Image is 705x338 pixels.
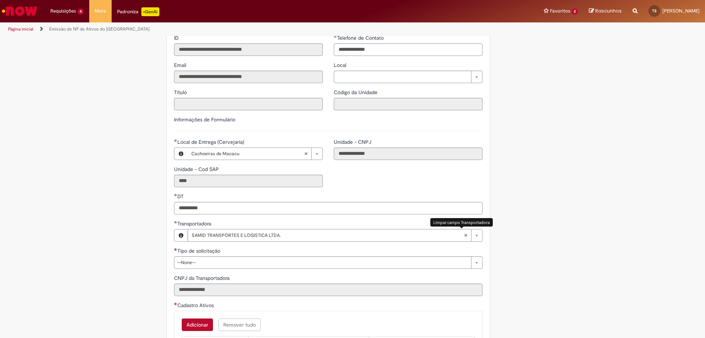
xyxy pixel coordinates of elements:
[188,230,482,241] a: SAMID TRANSPORTES E LOGISTICA LTDA.Limpar campo Transportadora
[334,71,482,83] a: Limpar campo Local
[300,148,311,160] abbr: Limpar campo Local de Entrega (Cervejaria)
[174,230,188,241] button: Transportadora, Visualizar este registro SAMID TRANSPORTES E LOGISTICA LTDA.
[141,7,159,16] p: +GenAi
[174,148,188,160] button: Local de Entrega (Cervejaria), Visualizar este registro Cachoeiras de Macacu
[334,138,373,146] label: Somente leitura - Unidade - CNPJ
[652,8,657,13] span: TS
[191,148,304,160] span: Cachoeiras de Macacu
[8,26,33,32] a: Página inicial
[174,248,177,251] span: Necessários
[177,139,246,145] span: Necessários - Local de Entrega (Cervejaria)
[334,62,348,68] span: Local
[589,8,622,15] a: Rascunhos
[50,7,76,15] span: Requisições
[174,71,323,83] input: Email
[334,89,379,96] label: Somente leitura - Código da Unidade
[174,202,482,214] input: DT
[174,35,180,41] span: Somente leitura - ID
[595,7,622,14] span: Rascunhos
[1,4,39,18] img: ServiceNow
[192,230,464,241] span: SAMID TRANSPORTES E LOGISTICA LTDA.
[77,8,84,15] span: 4
[174,284,482,296] input: CNPJ da Transportadora
[182,319,213,331] button: Add a row for Cadastro Ativos
[334,43,482,56] input: Telefone de Contato
[174,166,220,173] label: Somente leitura - Unidade - Cod SAP
[572,8,578,15] span: 2
[174,221,177,224] span: Obrigatório Preenchido
[460,230,471,241] abbr: Limpar campo Transportadora
[188,148,322,160] a: Cachoeiras de MacacuLimpar campo Local de Entrega (Cervejaria)
[174,302,177,305] span: Necessários
[117,7,159,16] div: Padroniza
[174,62,188,68] span: Somente leitura - Email
[174,139,177,142] span: Obrigatório Preenchido
[49,26,149,32] a: Emissão de NF de Ativos do [GEOGRAPHIC_DATA]
[174,43,323,56] input: ID
[177,248,222,254] span: Tipo de solicitação
[174,98,323,110] input: Título
[174,275,231,281] span: Somente leitura - CNPJ da Transportadora
[95,7,106,15] span: More
[174,34,180,42] label: Somente leitura - ID
[174,61,188,69] label: Somente leitura - Email
[334,98,482,110] input: Código da Unidade
[174,175,323,187] input: Unidade - Cod SAP
[174,116,235,123] label: Informações de Formulário
[177,302,215,309] span: Cadastro Ativos
[177,257,467,268] span: --None--
[662,8,699,14] span: [PERSON_NAME]
[174,193,177,196] span: Obrigatório Preenchido
[334,147,482,160] input: Unidade - CNPJ
[174,89,188,96] label: Somente leitura - Título
[430,218,493,227] div: Limpar campo Transportadora
[337,35,385,41] span: Telefone de Contato
[334,35,337,38] span: Obrigatório Preenchido
[6,22,464,36] ul: Trilhas de página
[550,7,570,15] span: Favoritos
[177,220,213,227] span: Necessários - Transportadora
[177,193,185,200] span: Somente leitura - DT
[174,166,220,172] span: Somente leitura - Unidade - Cod SAP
